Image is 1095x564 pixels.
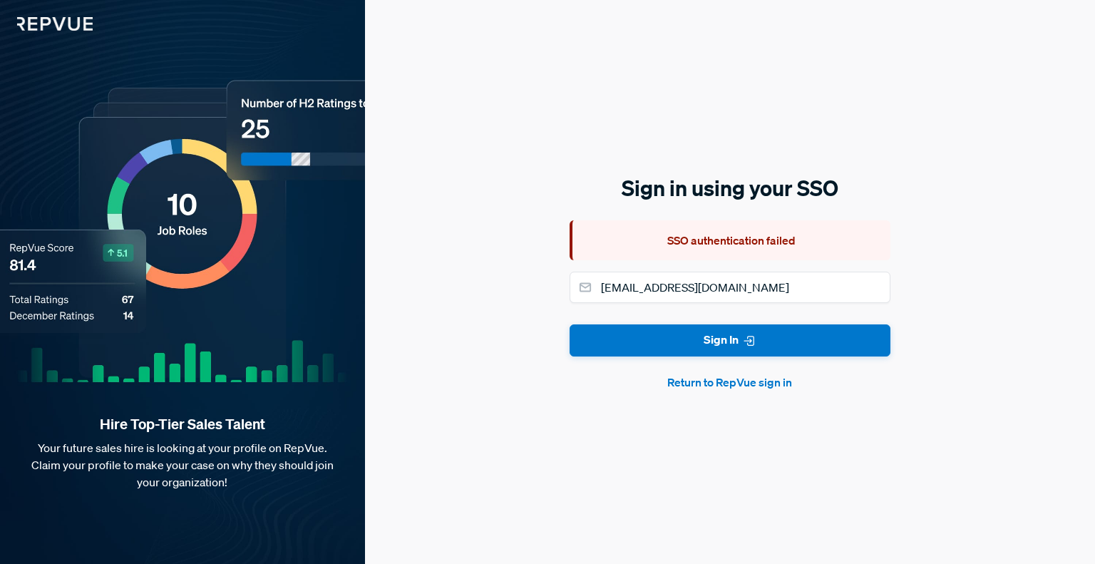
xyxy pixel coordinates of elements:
input: Email address [570,272,890,303]
h5: Sign in using your SSO [570,173,890,203]
strong: Hire Top-Tier Sales Talent [23,415,342,434]
p: Your future sales hire is looking at your profile on RepVue. Claim your profile to make your case... [23,439,342,491]
button: Return to RepVue sign in [570,374,890,391]
button: Sign In [570,324,890,357]
div: SSO authentication failed [570,220,890,260]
